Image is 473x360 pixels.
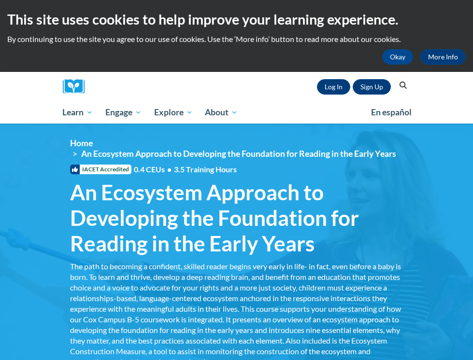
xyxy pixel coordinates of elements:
[134,164,237,175] span: 0.4 CEUs
[70,138,93,148] a: Home
[99,101,148,124] a: Engage
[7,34,466,44] p: By continuing to use the site you agree to our use of cookies. Use the ‘More info’ button to read...
[56,101,418,124] div: Main menu
[205,107,238,118] span: About
[63,79,92,94] img: Logo brand
[353,79,391,95] a: Register
[199,101,244,124] a: About
[70,180,403,256] span: An Ecosystem Approach to Developing the Foundation for Reading in the Early Years
[70,165,131,174] span: IACET Accredited
[174,165,237,174] span: 3.5 Training Hours
[105,107,142,118] span: Engage
[81,149,396,159] span: An Ecosystem Approach to Developing the Foundation for Reading in the Early Years
[396,80,410,91] button: Search
[148,101,199,124] a: Explore
[365,102,418,123] a: En español
[420,49,466,65] a: More Info
[167,165,172,174] span: •
[63,79,92,94] a: Cox Campus
[317,79,350,95] a: Log In
[57,101,100,124] a: Learn
[7,10,466,29] h2: This site uses cookies to help improve your learning experience.
[154,107,193,118] span: Explore
[62,107,93,118] span: Learn
[382,49,413,65] button: Okay
[371,107,412,117] span: En español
